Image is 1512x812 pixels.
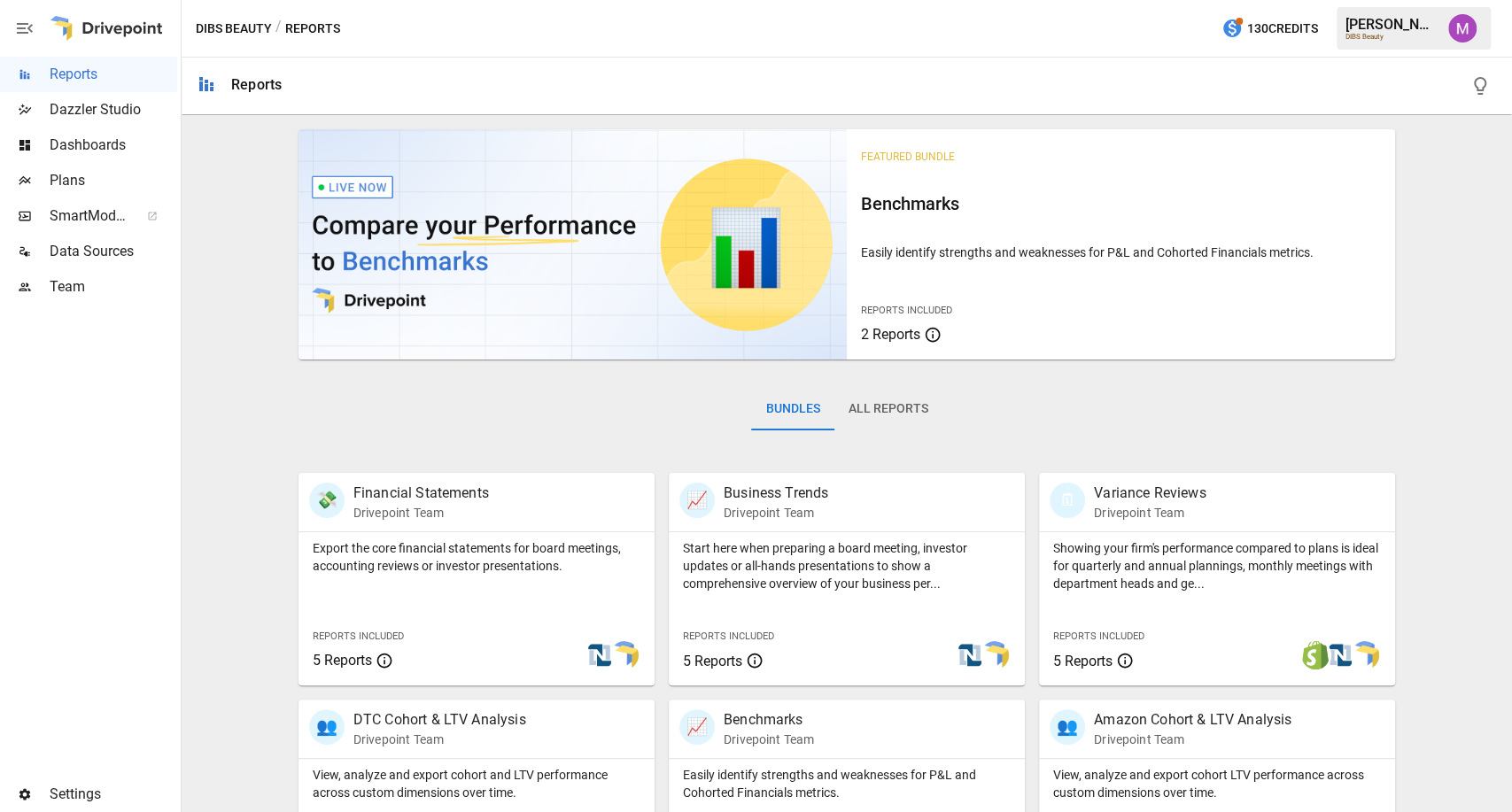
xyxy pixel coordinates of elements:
div: 👥 [1050,709,1085,745]
span: Reports Included [683,630,774,642]
p: DTC Cohort & LTV Analysis [353,709,526,731]
p: Easily identify strengths and weaknesses for P&L and Cohorted Financials metrics. [861,244,1381,261]
button: All Reports [834,388,942,430]
span: Featured Bundle [861,151,955,163]
p: Easily identify strengths and weaknesses for P&L and Cohorted Financials metrics. [683,766,1011,801]
div: [PERSON_NAME] [1345,16,1438,33]
span: 5 Reports [1053,653,1113,669]
img: video thumbnail [299,129,847,360]
h6: Benchmarks [861,189,1381,218]
span: Reports [50,64,177,85]
p: Drivepoint Team [724,731,814,748]
span: Dashboards [50,135,177,156]
div: 👥 [309,709,345,745]
p: View, analyze and export cohort LTV performance across custom dimensions over time. [1053,766,1381,801]
span: 2 Reports [861,326,920,343]
p: Drivepoint Team [724,504,828,522]
p: View, analyze and export cohort and LTV performance across custom dimensions over time. [313,766,640,801]
p: Drivepoint Team [1094,504,1206,522]
div: 📈 [679,709,715,745]
img: smart model [1351,641,1379,669]
img: smart model [981,641,1009,669]
button: DIBS Beauty [196,18,272,40]
img: netsuite [1326,641,1354,669]
div: Reports [231,76,282,93]
span: SmartModel [50,205,128,227]
div: 💸 [309,483,345,518]
p: Export the core financial statements for board meetings, accounting reviews or investor presentat... [313,539,640,575]
p: Benchmarks [724,709,814,731]
p: Amazon Cohort & LTV Analysis [1094,709,1291,731]
span: Reports Included [313,630,404,642]
span: Dazzler Studio [50,99,177,120]
div: 📈 [679,483,715,518]
button: Umer Muhammed [1438,4,1487,53]
span: Reports Included [1053,630,1144,642]
p: Drivepoint Team [353,504,489,522]
p: Financial Statements [353,483,489,504]
span: 5 Reports [683,653,742,669]
div: 🗓 [1050,483,1085,518]
img: shopify [1301,641,1330,669]
div: DIBS Beauty [1345,33,1438,41]
span: Plans [50,170,177,191]
span: Data Sources [50,241,177,262]
span: 5 Reports [313,652,372,669]
img: netsuite [956,641,984,669]
img: Umer Muhammed [1448,14,1477,43]
span: 130 Credits [1247,18,1318,40]
span: Team [50,276,177,298]
button: Bundles [751,388,834,430]
span: ™ [127,203,139,225]
img: smart model [610,641,639,669]
p: Drivepoint Team [353,731,526,748]
p: Drivepoint Team [1094,731,1291,748]
p: Variance Reviews [1094,483,1206,504]
button: 130Credits [1214,12,1325,45]
img: netsuite [585,641,614,669]
p: Business Trends [724,483,828,504]
span: Reports Included [861,305,952,316]
p: Start here when preparing a board meeting, investor updates or all-hands presentations to show a ... [683,539,1011,592]
div: / [275,18,282,40]
p: Showing your firm's performance compared to plans is ideal for quarterly and annual plannings, mo... [1053,539,1381,592]
span: Settings [50,784,177,805]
